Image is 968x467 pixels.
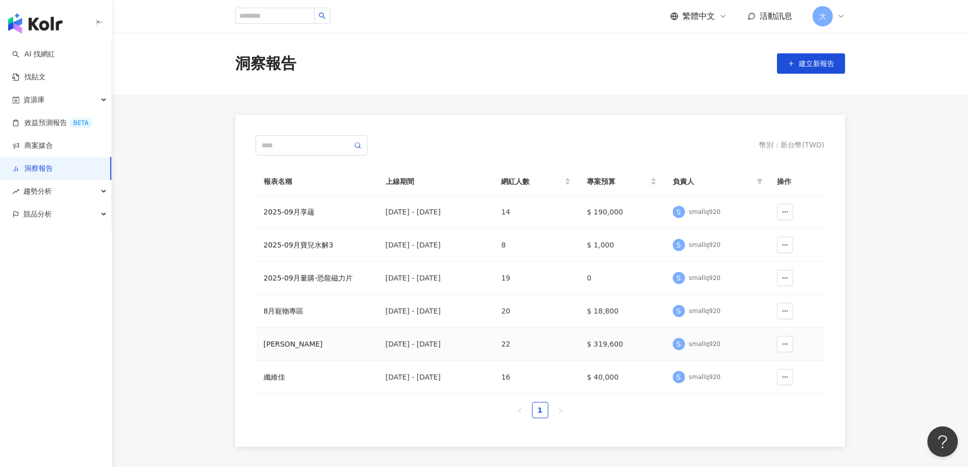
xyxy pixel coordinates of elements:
[579,361,665,394] td: $ 40,000
[23,203,52,226] span: 競品分析
[493,196,579,229] td: 14
[676,371,681,383] span: S
[386,272,485,284] div: [DATE] - [DATE]
[493,229,579,262] td: 8
[579,262,665,295] td: 0
[557,408,564,414] span: right
[256,168,378,196] th: 報表名稱
[676,206,681,217] span: S
[378,168,493,196] th: 上線期間
[552,402,569,418] button: right
[264,305,369,317] a: 8月寵物專區
[386,305,485,317] div: [DATE] - [DATE]
[493,168,579,196] th: 網紅人數
[386,338,485,350] div: [DATE] - [DATE]
[760,11,792,21] span: 活動訊息
[682,11,715,22] span: 繁體中文
[676,239,681,251] span: S
[512,402,528,418] li: Previous Page
[769,168,825,196] th: 操作
[799,59,834,68] span: 建立新報告
[676,305,681,317] span: S
[927,426,958,457] iframe: Help Scout Beacon - Open
[676,272,681,284] span: S
[12,49,55,59] a: searchAI 找網紅
[386,239,485,251] div: [DATE] - [DATE]
[23,180,52,203] span: 趨勢分析
[755,174,765,189] span: filter
[8,13,63,34] img: logo
[579,196,665,229] td: $ 190,000
[235,53,296,74] div: 洞察報告
[23,88,45,111] span: 資源庫
[493,262,579,295] td: 19
[689,274,721,283] div: smallq920
[517,408,523,414] span: left
[12,164,53,174] a: 洞察報告
[264,272,369,284] a: 2025-09月量購-恐龍磁力片
[12,188,19,195] span: rise
[759,140,824,150] div: 幣別 ： 新台幣 ( TWD )
[264,206,369,217] a: 2025-09月享蘊
[579,295,665,328] td: $ 18,800
[676,338,681,350] span: S
[689,307,721,316] div: smallq920
[264,239,369,251] a: 2025-09月寶兒水解3
[264,371,369,383] a: 纖維佳
[579,328,665,361] td: $ 319,600
[819,11,826,22] span: 大
[552,402,569,418] li: Next Page
[493,328,579,361] td: 22
[689,373,721,382] div: smallq920
[12,72,46,82] a: 找貼文
[512,402,528,418] button: left
[673,176,753,187] span: 負責人
[501,176,563,187] span: 網紅人數
[579,229,665,262] td: $ 1,000
[579,168,665,196] th: 專案預算
[12,141,53,151] a: 商案媒合
[386,371,485,383] div: [DATE] - [DATE]
[689,340,721,349] div: smallq920
[12,118,92,128] a: 效益預測報告BETA
[689,241,721,250] div: smallq920
[757,178,763,184] span: filter
[533,402,548,418] a: 1
[319,12,326,19] span: search
[386,206,485,217] div: [DATE] - [DATE]
[777,53,845,74] button: 建立新報告
[689,208,721,216] div: smallq920
[587,176,648,187] span: 專案預算
[493,295,579,328] td: 20
[493,361,579,394] td: 16
[264,338,369,350] a: [PERSON_NAME]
